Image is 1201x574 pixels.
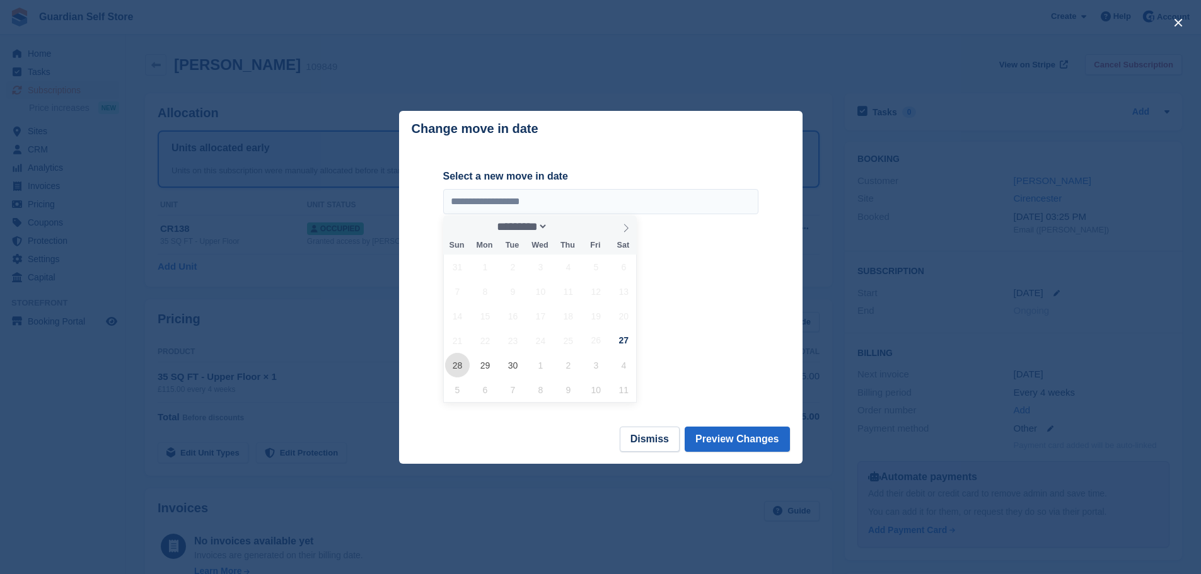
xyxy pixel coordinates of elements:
[473,377,497,402] span: October 6, 2025
[445,353,470,377] span: September 28, 2025
[445,279,470,304] span: September 7, 2025
[612,304,636,328] span: September 20, 2025
[473,304,497,328] span: September 15, 2025
[556,377,581,402] span: October 9, 2025
[470,241,498,250] span: Mon
[612,255,636,279] span: September 6, 2025
[584,255,608,279] span: September 5, 2025
[581,241,609,250] span: Fri
[528,377,553,402] span: October 8, 2025
[501,255,525,279] span: September 2, 2025
[584,328,608,353] span: September 26, 2025
[473,353,497,377] span: September 29, 2025
[556,353,581,377] span: October 2, 2025
[445,255,470,279] span: August 31, 2025
[473,328,497,353] span: September 22, 2025
[501,377,525,402] span: October 7, 2025
[501,279,525,304] span: September 9, 2025
[473,255,497,279] span: September 1, 2025
[556,255,581,279] span: September 4, 2025
[445,377,470,402] span: October 5, 2025
[445,328,470,353] span: September 21, 2025
[612,377,636,402] span: October 11, 2025
[528,255,553,279] span: September 3, 2025
[612,279,636,304] span: September 13, 2025
[612,353,636,377] span: October 4, 2025
[609,241,637,250] span: Sat
[556,304,581,328] span: September 18, 2025
[612,328,636,353] span: September 27, 2025
[620,427,680,452] button: Dismiss
[528,279,553,304] span: September 10, 2025
[584,353,608,377] span: October 3, 2025
[498,241,526,250] span: Tue
[445,304,470,328] span: September 14, 2025
[528,353,553,377] span: October 1, 2025
[584,304,608,328] span: September 19, 2025
[528,304,553,328] span: September 17, 2025
[1168,13,1188,33] button: close
[685,427,790,452] button: Preview Changes
[554,241,581,250] span: Thu
[556,279,581,304] span: September 11, 2025
[492,220,548,233] select: Month
[584,377,608,402] span: October 10, 2025
[412,122,538,136] p: Change move in date
[443,241,471,250] span: Sun
[501,304,525,328] span: September 16, 2025
[584,279,608,304] span: September 12, 2025
[526,241,554,250] span: Wed
[548,220,588,233] input: Year
[556,328,581,353] span: September 25, 2025
[501,353,525,377] span: September 30, 2025
[501,328,525,353] span: September 23, 2025
[528,328,553,353] span: September 24, 2025
[473,279,497,304] span: September 8, 2025
[443,169,758,184] label: Select a new move in date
